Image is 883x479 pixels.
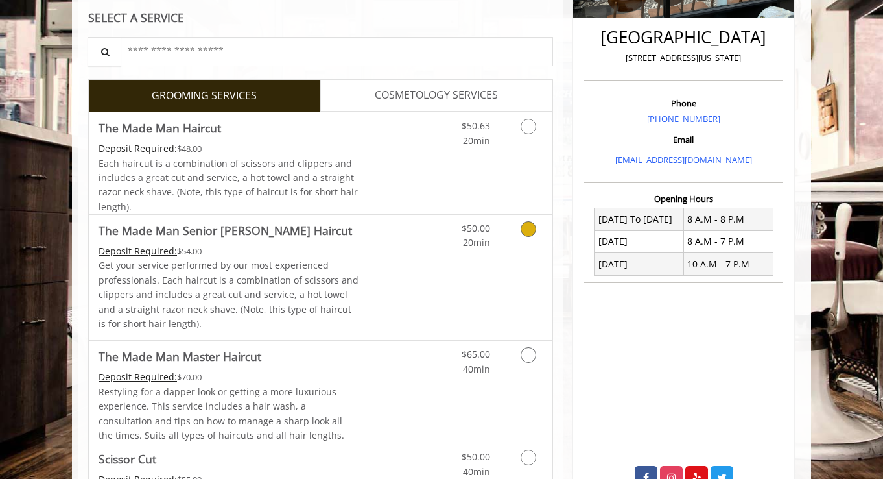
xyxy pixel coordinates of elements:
[99,370,359,384] div: $70.00
[99,386,344,441] span: Restyling for a dapper look or getting a more luxurious experience. This service includes a hair ...
[587,51,780,65] p: [STREET_ADDRESS][US_STATE]
[647,113,720,125] a: [PHONE_NUMBER]
[99,157,358,213] span: Each haircut is a combination of scissors and clippers and includes a great cut and service, a ho...
[595,230,684,252] td: [DATE]
[683,208,773,230] td: 8 A.M - 8 P.M
[462,450,490,463] span: $50.00
[587,28,780,47] h2: [GEOGRAPHIC_DATA]
[99,258,359,331] p: Get your service performed by our most experienced professionals. Each haircut is a combination o...
[595,253,684,275] td: [DATE]
[99,119,221,137] b: The Made Man Haircut
[99,347,261,365] b: The Made Man Master Haircut
[587,99,780,108] h3: Phone
[615,154,752,166] a: [EMAIL_ADDRESS][DOMAIN_NAME]
[463,236,490,249] span: 20min
[99,244,359,258] div: $54.00
[683,253,773,275] td: 10 A.M - 7 P.M
[152,88,257,104] span: GROOMING SERVICES
[99,221,352,239] b: The Made Man Senior [PERSON_NAME] Haircut
[463,363,490,375] span: 40min
[462,119,490,132] span: $50.63
[88,37,121,66] button: Service Search
[99,245,177,257] span: This service needs some Advance to be paid before we block your appointment
[584,194,783,203] h3: Opening Hours
[587,135,780,144] h3: Email
[462,348,490,360] span: $65.00
[88,12,553,24] div: SELECT A SERVICE
[99,371,177,383] span: This service needs some Advance to be paid before we block your appointment
[99,450,156,468] b: Scissor Cut
[99,142,177,154] span: This service needs some Advance to be paid before we block your appointment
[99,141,359,156] div: $48.00
[462,222,490,234] span: $50.00
[683,230,773,252] td: 8 A.M - 7 P.M
[463,134,490,147] span: 20min
[595,208,684,230] td: [DATE] To [DATE]
[375,87,498,104] span: COSMETOLOGY SERVICES
[463,465,490,478] span: 40min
